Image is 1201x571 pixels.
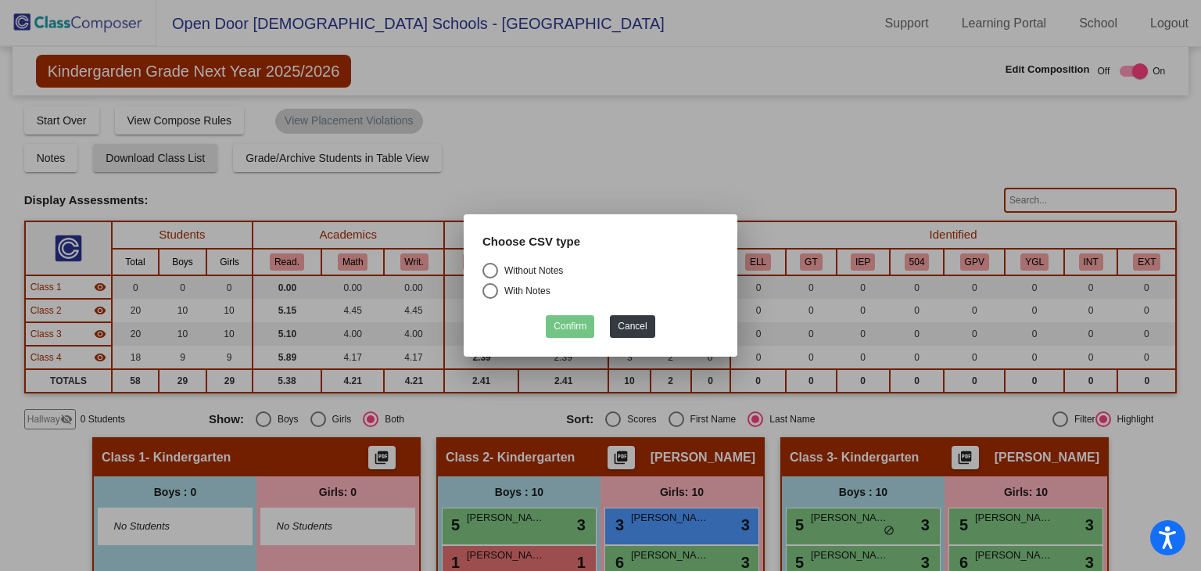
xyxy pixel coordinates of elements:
[482,263,719,303] mat-radio-group: Select an option
[546,315,594,338] button: Confirm
[610,315,654,338] button: Cancel
[498,264,563,278] div: Without Notes
[482,233,580,251] label: Choose CSV type
[498,284,550,298] div: With Notes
